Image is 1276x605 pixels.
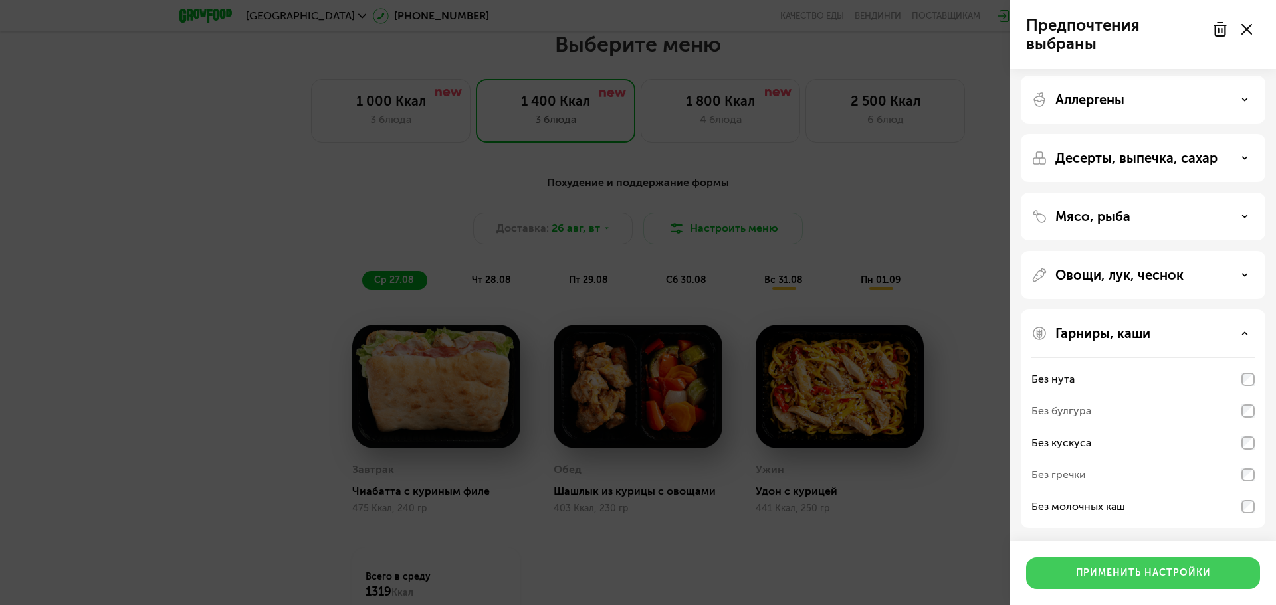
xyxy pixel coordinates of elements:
button: Применить настройки [1026,557,1260,589]
p: Предпочтения выбраны [1026,16,1204,53]
div: Без кускуса [1031,435,1091,451]
div: Применить настройки [1076,566,1211,580]
div: Без нута [1031,371,1075,387]
p: Овощи, лук, чеснок [1055,267,1184,283]
div: Без гречки [1031,467,1086,483]
div: Без молочных каш [1031,499,1125,515]
p: Десерты, выпечка, сахар [1055,150,1218,166]
p: Мясо, рыба [1055,209,1130,224]
p: Гарниры, каши [1055,325,1150,341]
div: Без булгура [1031,403,1091,419]
p: Аллергены [1055,92,1124,108]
